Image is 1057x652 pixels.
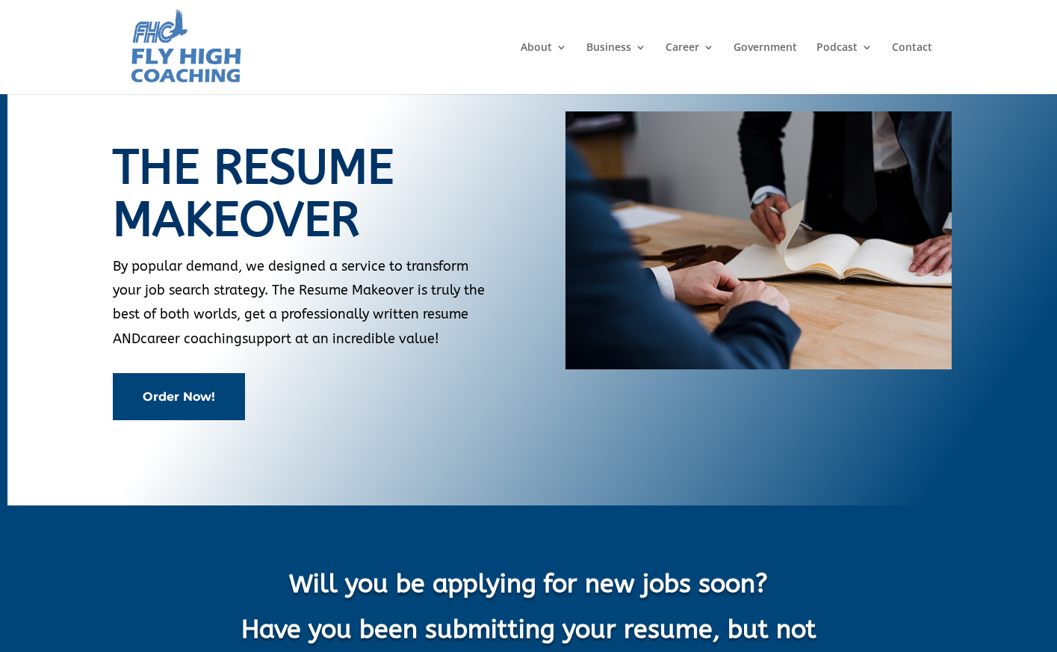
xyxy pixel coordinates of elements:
img: business-coach-0027 [565,111,952,369]
span: The Resume Makeover [113,139,394,248]
a: Order Now! [113,373,245,420]
a: Business [586,42,646,94]
a: Government [734,42,797,94]
a: About [521,42,567,94]
a: Career [666,42,714,94]
a: career coaching [140,330,242,347]
img: Fly High Coaching [128,7,243,87]
a: Contact [892,42,932,94]
h2: Will you be applying for new jobs soon? [238,565,820,611]
a: Podcast [816,42,872,94]
p: By popular demand, we designed a service to transform your job search strategy. The Resume Makeov... [113,254,499,351]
